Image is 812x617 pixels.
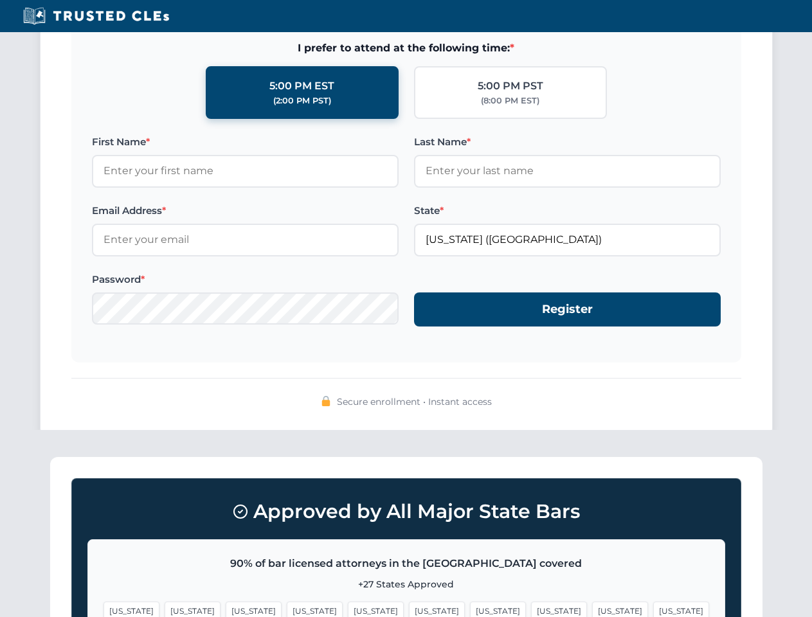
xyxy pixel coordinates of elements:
[92,134,399,150] label: First Name
[92,203,399,219] label: Email Address
[92,40,721,57] span: I prefer to attend at the following time:
[92,272,399,287] label: Password
[321,396,331,406] img: 🔒
[19,6,173,26] img: Trusted CLEs
[104,555,709,572] p: 90% of bar licensed attorneys in the [GEOGRAPHIC_DATA] covered
[414,155,721,187] input: Enter your last name
[273,94,331,107] div: (2:00 PM PST)
[92,224,399,256] input: Enter your email
[269,78,334,94] div: 5:00 PM EST
[414,224,721,256] input: Florida (FL)
[104,577,709,591] p: +27 States Approved
[414,203,721,219] label: State
[92,155,399,187] input: Enter your first name
[414,292,721,326] button: Register
[414,134,721,150] label: Last Name
[337,395,492,409] span: Secure enrollment • Instant access
[478,78,543,94] div: 5:00 PM PST
[87,494,725,529] h3: Approved by All Major State Bars
[481,94,539,107] div: (8:00 PM EST)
